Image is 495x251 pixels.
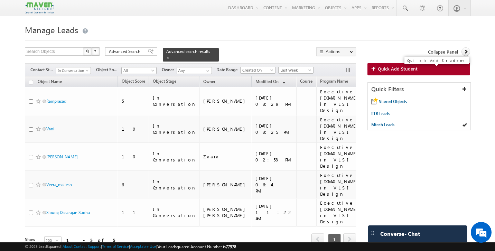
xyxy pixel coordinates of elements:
div: [PERSON_NAME] [203,182,249,188]
a: In Conversation [56,67,91,74]
div: [DATE] 03:25 PM [255,123,293,135]
span: Collapse Panel [428,49,458,55]
span: Advanced search results [166,49,210,54]
div: 6 [122,182,146,188]
span: Owner [203,79,215,84]
span: IITR Leads [371,111,390,116]
div: [PERSON_NAME] [203,98,249,104]
img: Custom Logo [25,2,54,14]
a: Object Stage [149,77,180,86]
span: ? [94,48,97,54]
div: Executive [DOMAIN_NAME] in VLSI Design [320,144,362,169]
span: Quick Add Student [378,66,418,72]
span: prev [311,233,324,245]
div: Executive [DOMAIN_NAME] in VLSI Design [320,89,362,113]
div: In Conversation [153,178,196,191]
span: Modified On [255,79,279,84]
span: Advanced Search [109,48,142,55]
div: 1 - 5 of 5 [66,236,115,244]
a: Veera_mallesh [46,182,72,187]
a: Acceptable Use [130,244,156,249]
a: Course [297,77,316,86]
a: Show All Items [203,67,211,74]
span: Program Name [320,78,348,84]
span: (sorted descending) [280,79,285,85]
a: Program Name [317,77,352,86]
img: carter-drag [370,230,375,236]
button: ? [92,47,100,56]
span: Course [300,78,312,84]
a: Contact Support [74,244,101,249]
span: © 2025 LeadSquared | | | | | [25,243,236,250]
input: Check all records [29,80,33,84]
a: Object Score [118,77,149,86]
a: [PERSON_NAME] [46,154,78,159]
span: In Conversation [56,67,89,74]
span: Created On [241,67,273,73]
a: Terms of Service [102,244,129,249]
a: Quick Add Student [367,63,470,75]
div: In Conversation [153,95,196,107]
span: select [56,239,61,242]
span: Converse - Chat [380,231,420,237]
div: [PERSON_NAME] [PERSON_NAME] [203,206,249,219]
div: 11 [122,209,146,215]
span: All [122,67,155,74]
div: 10 [122,126,146,132]
div: In Conversation [153,123,196,135]
span: Mtech Leads [371,122,394,127]
a: prev [311,234,324,245]
div: [DATE] 06:41 PM [255,175,293,194]
a: Siburaj Dasarajan Sudha [46,210,90,215]
span: Last Week [279,67,311,73]
span: Date Range [216,67,240,73]
div: Quick Filters [368,83,470,96]
div: [DATE] 02:58 PM [255,150,293,163]
span: Starred Objects [379,99,407,104]
img: Search [86,49,89,53]
div: Executive [DOMAIN_NAME] in VLSI Design [320,172,362,197]
a: About [63,244,73,249]
span: 200 [45,237,56,244]
a: Created On [240,67,275,74]
a: Last Week [278,67,314,74]
span: 77978 [226,244,236,249]
a: Ramprasad [46,99,66,104]
div: Show [25,236,39,243]
button: Actions [316,47,356,56]
span: Owner [162,67,177,73]
span: next [343,233,356,245]
div: In Conversation [153,206,196,219]
input: Type to Search [177,67,212,74]
div: [DATE] 11:22 AM [255,203,293,222]
a: Modified On (sorted descending) [252,77,289,86]
a: Vani [46,126,54,131]
a: All [121,67,157,74]
span: Object Stage [153,78,176,84]
div: Executive [DOMAIN_NAME] in VLSI Design [320,200,362,225]
div: 5 [122,98,146,104]
span: Your Leadsquared Account Number is [157,244,236,249]
span: 1 [328,234,341,245]
div: Quick Add Student [407,59,466,62]
div: [PERSON_NAME] [203,126,249,132]
div: Zaara [203,154,249,160]
span: Object Source [96,67,121,73]
div: 10 [122,154,146,160]
div: [DATE] 03:29 PM [255,95,293,107]
a: next [343,234,356,245]
span: Object Score [122,78,145,84]
div: Executive [DOMAIN_NAME] in VLSI Design [320,117,362,141]
a: Object Name [34,78,65,87]
span: Contact Stage [30,67,56,73]
span: Manage Leads [25,24,78,35]
div: In Conversation [153,150,196,163]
